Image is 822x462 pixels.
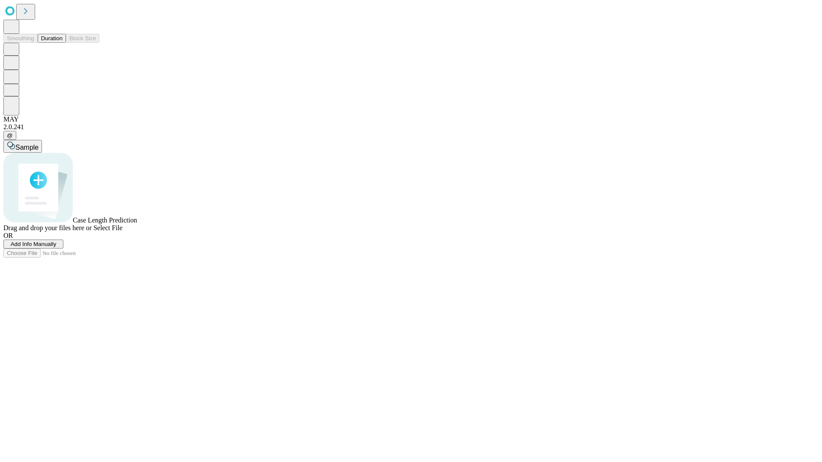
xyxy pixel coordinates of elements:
[38,34,66,43] button: Duration
[3,140,42,153] button: Sample
[3,131,16,140] button: @
[66,34,99,43] button: Block Size
[15,144,39,151] span: Sample
[3,224,92,231] span: Drag and drop your files here or
[3,115,819,123] div: MAY
[73,216,137,224] span: Case Length Prediction
[93,224,122,231] span: Select File
[3,123,819,131] div: 2.0.241
[11,241,57,247] span: Add Info Manually
[7,132,13,139] span: @
[3,240,63,249] button: Add Info Manually
[3,34,38,43] button: Smoothing
[3,232,13,239] span: OR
